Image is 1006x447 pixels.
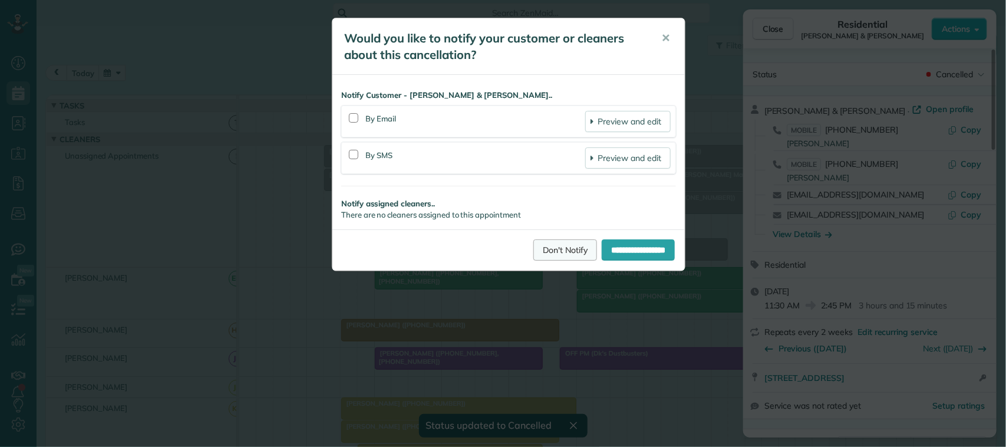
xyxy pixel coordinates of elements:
strong: Notify assigned cleaners.. [341,198,676,209]
span: ✕ [661,31,670,45]
div: By SMS [365,147,585,169]
h5: Would you like to notify your customer or cleaners about this cancellation? [344,30,645,63]
a: Preview and edit [585,147,671,169]
a: Don't Notify [533,239,597,261]
a: Preview and edit [585,111,671,132]
strong: Notify Customer - [PERSON_NAME] & [PERSON_NAME].. [341,90,676,101]
div: By Email [365,111,585,132]
span: There are no cleaners assigned to this appointment [341,210,521,219]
